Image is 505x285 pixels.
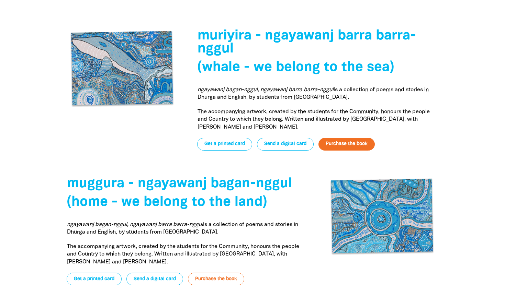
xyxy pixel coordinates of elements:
[67,243,307,266] p: The accompanying artwork, created by the students for the Community, honours the people and Count...
[198,86,438,102] p: is a collection of poems and stories in Dhurga and English, by students from [GEOGRAPHIC_DATA].
[67,177,292,190] span: muggura - ngayawanj bagan-nggul
[257,138,314,151] a: Send a digital card
[318,138,375,151] a: Purchase the book
[67,222,203,227] em: ngayawanj bagan-nggul, ngayawanj barra barra-nggul
[197,138,252,151] a: Get a printed card
[198,29,416,55] span: muriyira - ngayawanj barra barra-nggul
[67,196,267,209] span: (home - we belong to the land)
[198,61,394,74] span: (whale - we belong to the sea)
[198,87,334,92] em: ngayawanj bagan-nggul, ngayawanj barra barra-nggul
[198,108,438,131] p: The accompanying artwork, created by the students for the Community, honours the people and Count...
[67,221,307,236] p: is a collection of poems and stories in Dhurga and English, by students from [GEOGRAPHIC_DATA].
